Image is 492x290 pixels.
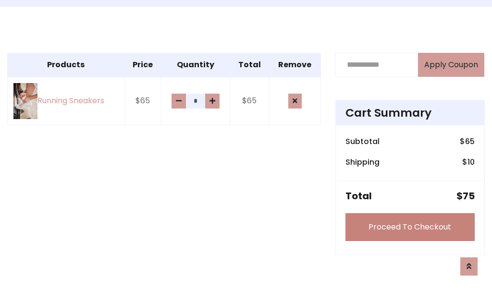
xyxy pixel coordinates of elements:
[463,189,475,203] span: 75
[124,53,161,77] th: Price
[345,190,372,202] h5: Total
[462,157,475,167] h6: $
[161,53,230,77] th: Quantity
[230,53,269,77] th: Total
[8,53,125,77] th: Products
[13,83,119,119] a: Running Sneakers
[345,213,475,241] a: Proceed To Checkout
[460,137,475,146] h6: $
[269,53,320,77] th: Remove
[230,77,269,125] td: $65
[456,190,475,202] h5: $
[465,136,475,147] span: 65
[467,157,475,168] span: 10
[345,157,380,167] h6: Shipping
[345,137,380,146] h6: Subtotal
[124,77,161,125] td: $65
[418,53,484,77] button: Apply Coupon
[345,106,475,120] h4: Cart Summary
